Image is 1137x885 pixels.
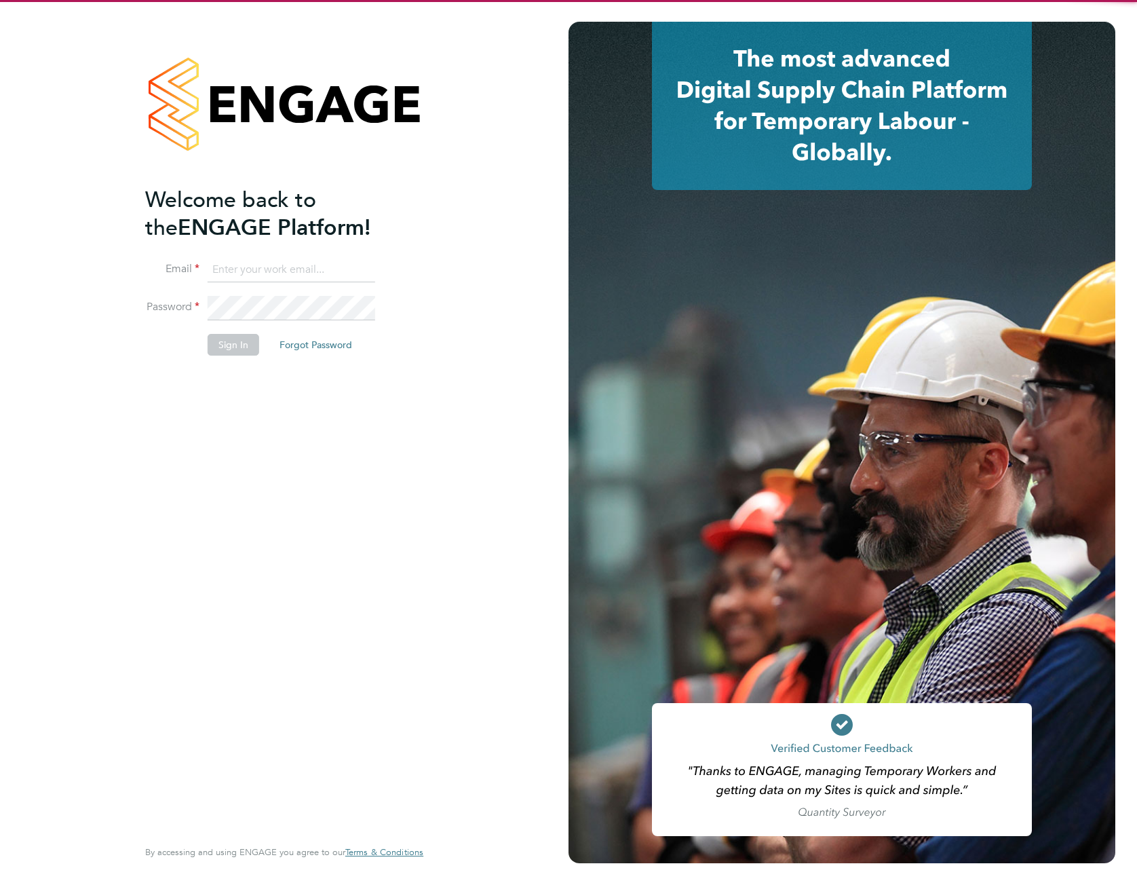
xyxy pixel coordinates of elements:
[208,258,375,282] input: Enter your work email...
[208,334,259,356] button: Sign In
[145,186,410,242] h2: ENGAGE Platform!
[345,847,423,858] a: Terms & Conditions
[145,846,423,858] span: By accessing and using ENGAGE you agree to our
[269,334,363,356] button: Forgot Password
[345,846,423,858] span: Terms & Conditions
[145,262,199,276] label: Email
[145,187,316,241] span: Welcome back to the
[145,300,199,314] label: Password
